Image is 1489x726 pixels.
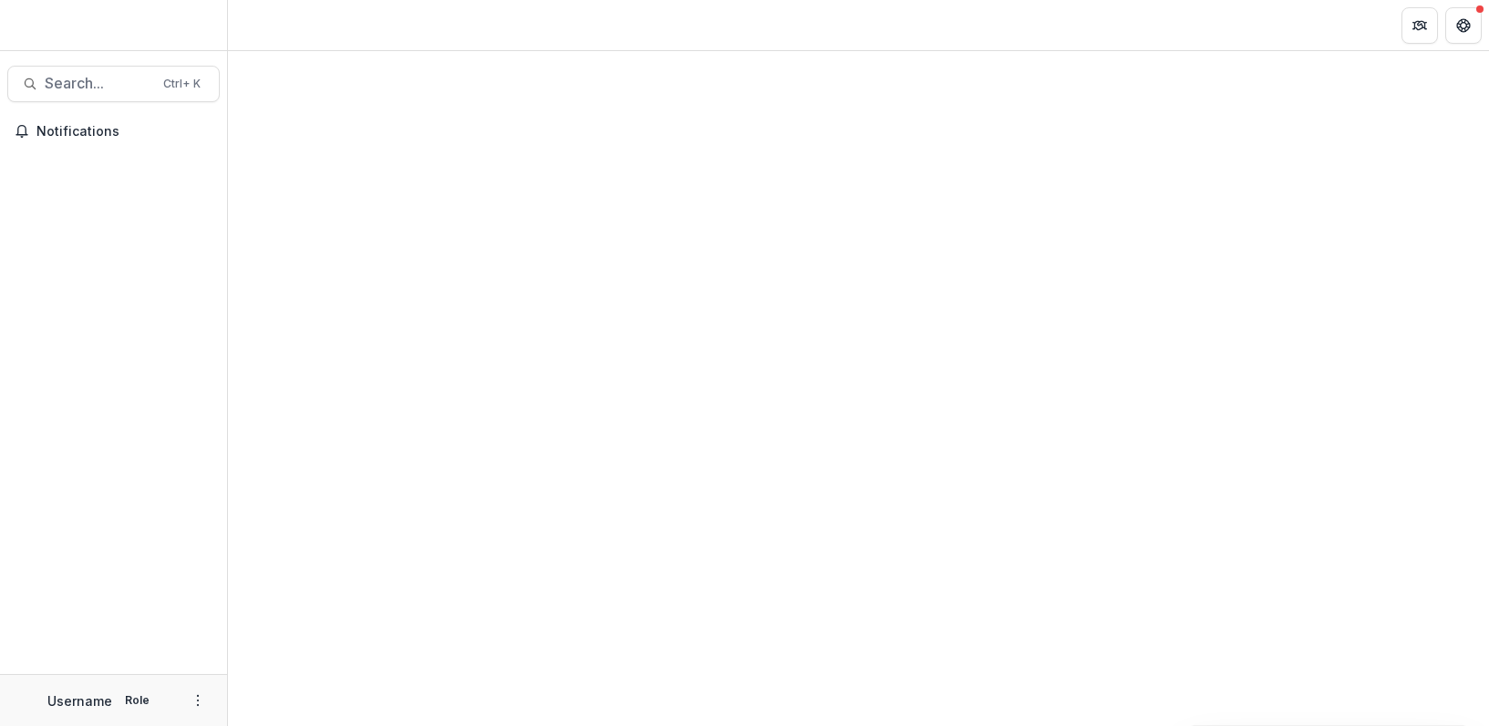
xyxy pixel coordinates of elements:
[160,74,204,94] div: Ctrl + K
[7,117,220,146] button: Notifications
[119,692,155,709] p: Role
[47,691,112,710] p: Username
[45,75,152,92] span: Search...
[1445,7,1482,44] button: Get Help
[1401,7,1438,44] button: Partners
[7,66,220,102] button: Search...
[36,124,212,140] span: Notifications
[187,690,209,711] button: More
